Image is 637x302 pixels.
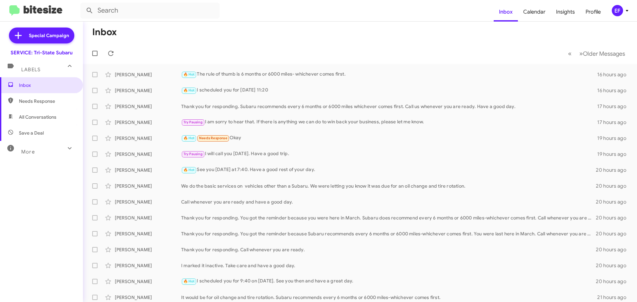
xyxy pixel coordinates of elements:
span: More [21,149,35,155]
div: SERVICE: Tri-State Subaru [11,49,73,56]
span: Special Campaign [29,32,69,39]
span: Needs Response [19,98,75,104]
div: 20 hours ago [596,199,632,205]
div: It would be for oil change and tire rotation. Subaru recommends every 6 months or 6000 miles-whic... [181,294,597,301]
div: [PERSON_NAME] [115,278,181,285]
div: [PERSON_NAME] [115,294,181,301]
a: Inbox [494,2,518,22]
span: 🔥 Hot [183,279,195,283]
nav: Page navigation example [564,47,629,60]
div: 19 hours ago [597,151,632,157]
div: [PERSON_NAME] [115,262,181,269]
div: 19 hours ago [597,135,632,142]
div: The rule of thumb is 6 months or 6000 miles- whichever comes first. [181,71,597,78]
div: 20 hours ago [596,246,632,253]
div: 20 hours ago [596,167,632,173]
button: Previous [564,47,576,60]
span: « [568,49,572,58]
button: EF [606,5,630,16]
button: Next [575,47,629,60]
div: 21 hours ago [597,294,632,301]
a: Special Campaign [9,28,74,43]
div: 17 hours ago [597,119,632,126]
span: » [579,49,583,58]
div: Thank you for responding. You got the reminder because you were here in March. Subaru does recomm... [181,214,596,221]
div: 20 hours ago [596,262,632,269]
div: [PERSON_NAME] [115,87,181,94]
div: 20 hours ago [596,278,632,285]
div: Thank you for responding. You got the reminder because Subaru recommends every 6 months or 6000 m... [181,230,596,237]
div: 20 hours ago [596,230,632,237]
div: [PERSON_NAME] [115,183,181,189]
a: Profile [580,2,606,22]
div: 20 hours ago [596,183,632,189]
span: Older Messages [583,50,625,57]
div: Thank you for responding. Call whenever you are ready. [181,246,596,253]
span: Try Pausing [183,120,203,124]
div: [PERSON_NAME] [115,135,181,142]
a: Calendar [518,2,551,22]
div: [PERSON_NAME] [115,103,181,110]
div: EF [612,5,623,16]
span: Save a Deal [19,130,44,136]
div: 16 hours ago [597,87,632,94]
div: I marked it inactive. Take care and have a good day. [181,262,596,269]
div: [PERSON_NAME] [115,199,181,205]
div: Call whenever you are ready and have a good day. [181,199,596,205]
h1: Inbox [92,27,117,37]
div: [PERSON_NAME] [115,151,181,157]
span: 🔥 Hot [183,168,195,172]
div: I scheduled you for [DATE] 11:20 [181,87,597,94]
div: Okay [181,134,597,142]
div: I am sorry to hear that. If there is anything we can do to win back your business, please let me ... [181,118,597,126]
a: Insights [551,2,580,22]
div: I scheduled you for 9:40 on [DATE]. See you then and have a great day. [181,277,596,285]
input: Search [80,3,220,19]
span: 🔥 Hot [183,88,195,92]
div: We do the basic services on vehicles other than a Subaru. We were letting you know it was due for... [181,183,596,189]
span: 🔥 Hot [183,136,195,140]
div: [PERSON_NAME] [115,167,181,173]
div: [PERSON_NAME] [115,230,181,237]
span: Labels [21,67,40,73]
span: Inbox [19,82,75,89]
span: 🔥 Hot [183,72,195,77]
span: Try Pausing [183,152,203,156]
div: [PERSON_NAME] [115,214,181,221]
div: Thank you for responding. Subaru recommends every 6 months or 6000 miles whichever comes first. C... [181,103,597,110]
span: Needs Response [199,136,227,140]
div: I will call you [DATE]. Have a good trip. [181,150,597,158]
div: 17 hours ago [597,103,632,110]
div: 20 hours ago [596,214,632,221]
span: All Conversations [19,114,56,120]
div: See you [DATE] at 7:40. Have a good rest of your day. [181,166,596,174]
div: [PERSON_NAME] [115,71,181,78]
div: [PERSON_NAME] [115,246,181,253]
div: [PERSON_NAME] [115,119,181,126]
div: 16 hours ago [597,71,632,78]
